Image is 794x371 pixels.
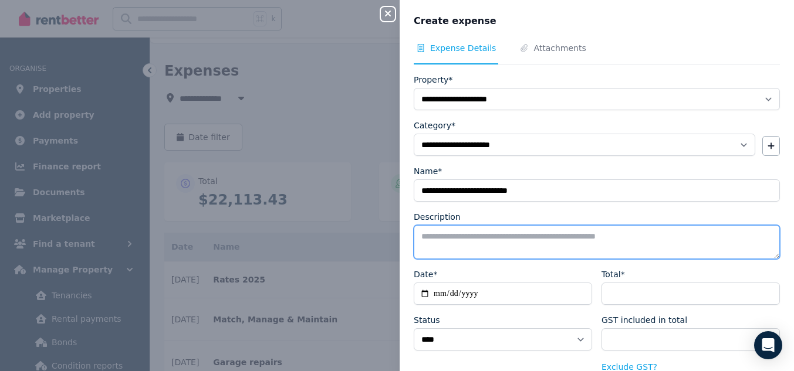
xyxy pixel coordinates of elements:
label: Date* [414,268,437,280]
span: Expense Details [430,42,496,54]
label: Status [414,314,440,326]
nav: Tabs [414,42,780,64]
label: Category* [414,120,455,131]
span: Attachments [533,42,586,54]
span: Create expense [414,14,496,28]
label: Description [414,211,461,223]
label: Total* [602,268,625,280]
div: Open Intercom Messenger [754,331,782,359]
label: GST included in total [602,314,687,326]
label: Property* [414,74,452,86]
label: Name* [414,165,442,177]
